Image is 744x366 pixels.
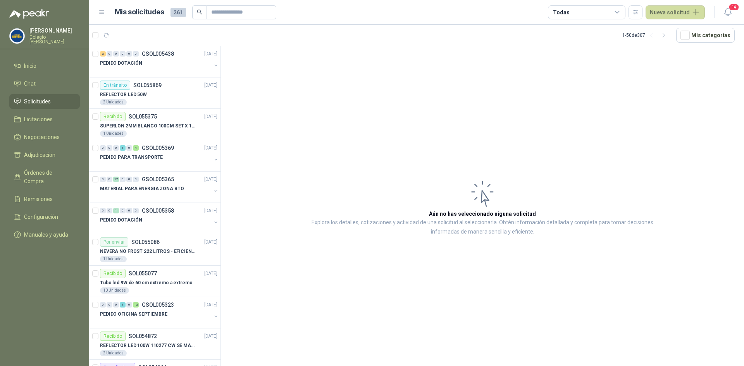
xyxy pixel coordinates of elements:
div: 0 [100,208,106,213]
div: Recibido [100,332,126,341]
div: 1 Unidades [100,256,127,262]
p: Colegio [PERSON_NAME] [29,35,80,44]
a: Licitaciones [9,112,80,127]
div: 0 [133,177,139,182]
span: Licitaciones [24,115,53,124]
div: 2 Unidades [100,99,127,105]
div: 0 [107,51,112,57]
a: Configuración [9,210,80,224]
div: 0 [100,177,106,182]
div: 1 [113,208,119,213]
p: REFLECTOR LED 50W [100,91,147,98]
a: RecibidoSOL055077[DATE] Tubo led 9W de 60 cm extremo a extremo10 Unidades [89,266,220,297]
div: 0 [133,51,139,57]
div: En tránsito [100,81,130,90]
div: Recibido [100,112,126,121]
div: 0 [126,208,132,213]
p: GSOL005358 [142,208,174,213]
a: 0 0 0 1 0 12 GSOL005323[DATE] PEDIDO OFICINA SEPTIEMBRE [100,300,219,325]
div: 0 [100,145,106,151]
div: 0 [126,51,132,57]
button: 14 [721,5,735,19]
span: Inicio [24,62,36,70]
div: 0 [107,145,112,151]
span: Chat [24,79,36,88]
p: NEVERA NO FROST 222 LITROS - EFICIENCIA ENERGETICA A [100,248,196,255]
div: 1 Unidades [100,131,127,137]
p: REFLECTOR LED 100W 110277 CW SE MARCA: PILA BY PHILIPS [100,342,196,349]
div: 0 [113,51,119,57]
span: 261 [170,8,186,17]
div: 0 [126,177,132,182]
div: 0 [107,208,112,213]
a: Negociaciones [9,130,80,144]
div: 1 [120,145,126,151]
p: [DATE] [204,207,217,215]
p: GSOL005369 [142,145,174,151]
p: PEDIDO DOTACIÓN [100,217,142,224]
div: 0 [120,177,126,182]
span: Adjudicación [24,151,55,159]
p: PEDIDO DOTACIÓN [100,60,142,67]
p: GSOL005365 [142,177,174,182]
span: Órdenes de Compra [24,168,72,186]
a: Inicio [9,58,80,73]
div: 2 Unidades [100,350,127,356]
p: MATERIAL PARA ENERGIA ZONA BTO [100,185,184,192]
div: Por enviar [100,237,128,247]
span: Remisiones [24,195,53,203]
p: SOL055375 [129,114,157,119]
a: Órdenes de Compra [9,165,80,189]
img: Logo peakr [9,9,49,19]
span: search [197,9,202,15]
p: [DATE] [204,144,217,152]
button: Mís categorías [676,28,735,43]
div: 12 [133,302,139,308]
p: SOL055077 [129,271,157,276]
div: 0 [113,302,119,308]
a: Adjudicación [9,148,80,162]
a: Chat [9,76,80,91]
div: 10 Unidades [100,287,129,294]
span: Solicitudes [24,97,51,106]
p: [DATE] [204,176,217,183]
a: Por enviarSOL055086[DATE] NEVERA NO FROST 222 LITROS - EFICIENCIA ENERGETICA A1 Unidades [89,234,220,266]
span: Configuración [24,213,58,221]
span: Manuales y ayuda [24,230,68,239]
p: Tubo led 9W de 60 cm extremo a extremo [100,279,192,287]
div: 0 [113,145,119,151]
p: Explora los detalles, cotizaciones y actividad de una solicitud al seleccionarla. Obtén informaci... [298,218,666,237]
p: [DATE] [204,82,217,89]
div: 2 [100,51,106,57]
p: GSOL005438 [142,51,174,57]
a: Remisiones [9,192,80,206]
div: 1 - 50 de 307 [622,29,670,41]
span: Negociaciones [24,133,60,141]
p: SUPERLON 2MM BLANCO 100CM SET X 150 METROS [100,122,196,130]
button: Nueva solicitud [646,5,705,19]
p: PEDIDO OFICINA SEPTIEMBRE [100,311,167,318]
a: En tránsitoSOL055869[DATE] REFLECTOR LED 50W2 Unidades [89,77,220,109]
a: 2 0 0 0 0 0 GSOL005438[DATE] PEDIDO DOTACIÓN [100,49,219,74]
h1: Mis solicitudes [115,7,164,18]
div: 4 [133,145,139,151]
h3: Aún no has seleccionado niguna solicitud [429,210,536,218]
p: [DATE] [204,333,217,340]
img: Company Logo [10,29,24,43]
p: SOL055869 [133,82,162,88]
p: [DATE] [204,50,217,58]
a: 0 0 0 1 0 4 GSOL005369[DATE] PEDIDO PARA TRANSPORTE [100,143,219,168]
p: [DATE] [204,301,217,309]
div: Todas [553,8,569,17]
div: 1 [120,302,126,308]
p: [DATE] [204,270,217,277]
p: GSOL005323 [142,302,174,308]
div: 17 [113,177,119,182]
p: SOL054872 [129,333,157,339]
p: PEDIDO PARA TRANSPORTE [100,154,163,161]
div: 0 [133,208,139,213]
div: 0 [107,177,112,182]
p: [PERSON_NAME] [29,28,80,33]
div: 0 [120,51,126,57]
a: RecibidoSOL055375[DATE] SUPERLON 2MM BLANCO 100CM SET X 150 METROS1 Unidades [89,109,220,140]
